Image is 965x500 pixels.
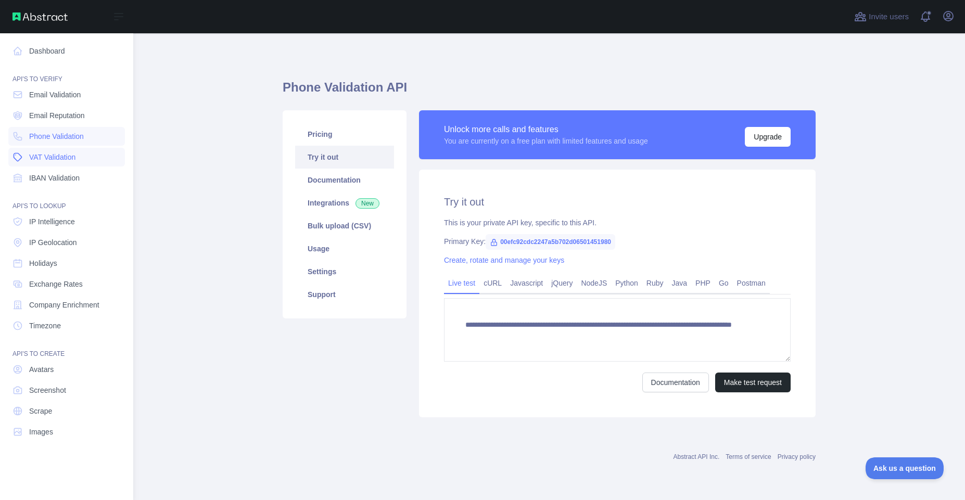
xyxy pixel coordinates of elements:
[8,381,125,400] a: Screenshot
[8,254,125,273] a: Holidays
[29,216,75,227] span: IP Intelligence
[715,373,791,392] button: Make test request
[852,8,911,25] button: Invite users
[29,320,61,331] span: Timezone
[8,360,125,379] a: Avatars
[8,189,125,210] div: API'S TO LOOKUP
[29,364,54,375] span: Avatars
[611,275,642,291] a: Python
[642,275,668,291] a: Ruby
[8,127,125,146] a: Phone Validation
[29,406,52,416] span: Scrape
[295,283,394,306] a: Support
[733,275,770,291] a: Postman
[8,148,125,166] a: VAT Validation
[674,453,720,460] a: Abstract API Inc.
[691,275,715,291] a: PHP
[295,214,394,237] a: Bulk upload (CSV)
[29,427,53,437] span: Images
[8,296,125,314] a: Company Enrichment
[444,123,648,136] div: Unlock more calls and features
[8,316,125,335] a: Timezone
[8,402,125,420] a: Scrape
[295,191,394,214] a: Integrations New
[29,279,83,289] span: Exchange Rates
[29,258,57,268] span: Holidays
[479,275,506,291] a: cURL
[8,106,125,125] a: Email Reputation
[29,173,80,183] span: IBAN Validation
[295,237,394,260] a: Usage
[444,236,791,247] div: Primary Key:
[745,127,791,147] button: Upgrade
[577,275,611,291] a: NodeJS
[295,123,394,146] a: Pricing
[726,453,771,460] a: Terms of service
[8,42,125,60] a: Dashboard
[642,373,709,392] a: Documentation
[355,198,379,209] span: New
[29,131,84,142] span: Phone Validation
[8,212,125,231] a: IP Intelligence
[29,89,81,100] span: Email Validation
[778,453,816,460] a: Privacy policy
[668,275,692,291] a: Java
[283,79,816,104] h1: Phone Validation API
[29,152,75,162] span: VAT Validation
[486,234,615,250] span: 00efc92cdc2247a5b702d06501451980
[295,169,394,191] a: Documentation
[869,11,909,23] span: Invite users
[8,62,125,83] div: API'S TO VERIFY
[29,300,99,310] span: Company Enrichment
[444,195,791,209] h2: Try it out
[866,457,944,479] iframe: Toggle Customer Support
[506,275,547,291] a: Javascript
[444,136,648,146] div: You are currently on a free plan with limited features and usage
[8,337,125,358] div: API'S TO CREATE
[29,237,77,248] span: IP Geolocation
[8,85,125,104] a: Email Validation
[12,12,68,21] img: Abstract API
[295,146,394,169] a: Try it out
[444,217,791,228] div: This is your private API key, specific to this API.
[8,233,125,252] a: IP Geolocation
[8,169,125,187] a: IBAN Validation
[444,256,564,264] a: Create, rotate and manage your keys
[444,275,479,291] a: Live test
[295,260,394,283] a: Settings
[715,275,733,291] a: Go
[8,422,125,441] a: Images
[547,275,577,291] a: jQuery
[8,275,125,293] a: Exchange Rates
[29,110,85,121] span: Email Reputation
[29,385,66,395] span: Screenshot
